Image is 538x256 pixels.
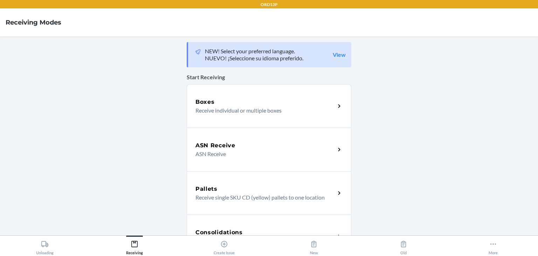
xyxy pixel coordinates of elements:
[205,48,303,55] p: NEW! Select your preferred language.
[195,141,235,150] h5: ASN Receive
[6,18,61,27] h4: Receiving Modes
[489,237,498,255] div: More
[195,185,218,193] h5: Pallets
[187,171,351,215] a: PalletsReceive single SKU CD (yellow) pallets to one location
[400,237,407,255] div: Old
[187,84,351,128] a: BoxesReceive individual or multiple boxes
[36,237,54,255] div: Unloading
[195,150,330,158] p: ASN Receive
[195,98,215,106] h5: Boxes
[187,128,351,171] a: ASN ReceiveASN Receive
[269,236,359,255] button: New
[359,236,448,255] button: Old
[448,236,538,255] button: More
[126,237,143,255] div: Receiving
[187,73,351,81] p: Start Receiving
[333,51,346,58] a: View
[261,1,278,8] p: ORD13P
[205,55,303,62] p: NUEVO! ¡Seleccione su idioma preferido.
[90,236,179,255] button: Receiving
[179,236,269,255] button: Create Issue
[195,193,330,202] p: Receive single SKU CD (yellow) pallets to one location
[310,237,318,255] div: New
[195,228,243,237] h5: Consolidations
[214,237,235,255] div: Create Issue
[195,106,330,115] p: Receive individual or multiple boxes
